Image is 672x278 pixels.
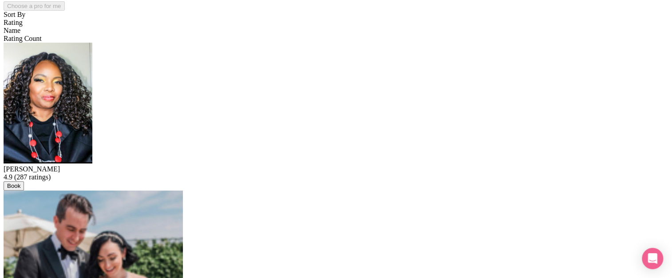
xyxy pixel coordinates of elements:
button: Choose a pro for me [4,1,65,11]
div: Sort By [4,11,668,19]
div: Open Intercom Messenger [642,248,663,269]
button: Book [4,181,24,191]
div: 4.9 (287 ratings) [4,173,668,181]
div: Name [4,27,668,35]
div: Rating Count [4,35,668,43]
img: 1717010565739.jpeg [4,43,92,163]
div: [PERSON_NAME] [4,165,668,173]
div: Rating [4,19,668,27]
